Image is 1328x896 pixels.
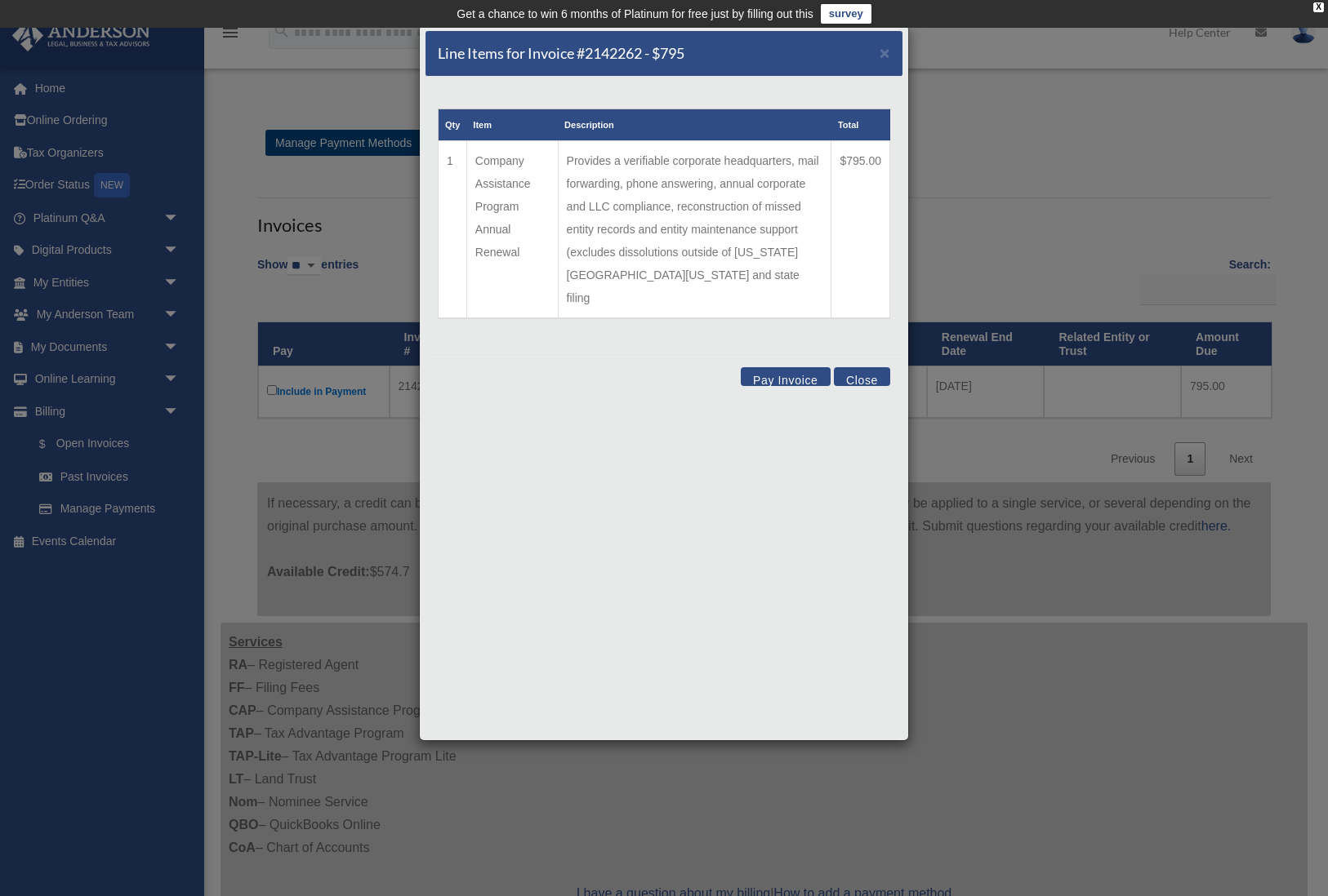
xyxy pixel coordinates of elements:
[466,141,558,319] td: Company Assistance Program Annual Renewal
[457,4,813,24] div: Get a chance to win 6 months of Platinum for free just by filling out this
[741,367,831,386] button: Pay Invoice
[439,141,467,319] td: 1
[466,109,558,141] th: Item
[831,141,890,319] td: $795.00
[821,4,871,24] a: survey
[834,367,890,386] button: Close
[439,109,467,141] th: Qty
[558,141,831,319] td: Provides a verifiable corporate headquarters, mail forwarding, phone answering, annual corporate ...
[558,109,831,141] th: Description
[1313,2,1324,12] div: close
[438,43,684,64] h5: Line Items for Invoice #2142262 - $795
[880,44,890,61] button: Close
[831,109,890,141] th: Total
[880,43,890,62] span: ×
